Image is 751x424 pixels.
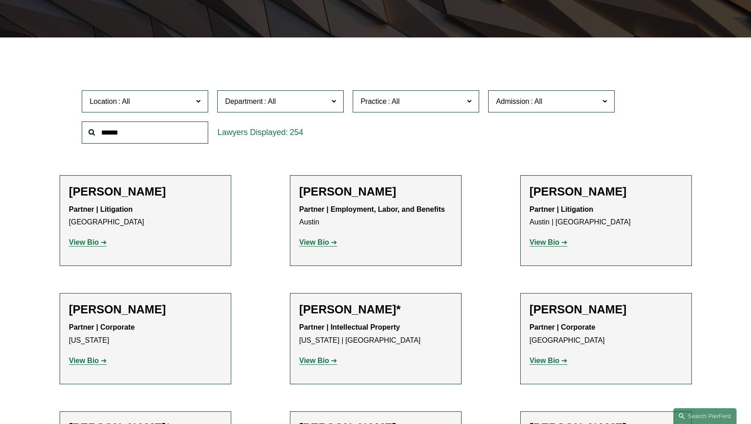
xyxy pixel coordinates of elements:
[673,408,737,424] a: Search this site
[530,321,682,347] p: [GEOGRAPHIC_DATA]
[225,98,263,105] span: Department
[299,357,337,364] a: View Bio
[299,321,452,347] p: [US_STATE] | [GEOGRAPHIC_DATA]
[299,238,337,246] a: View Bio
[299,303,452,317] h2: [PERSON_NAME]*
[69,185,222,199] h2: [PERSON_NAME]
[69,238,107,246] a: View Bio
[299,323,400,331] strong: Partner | Intellectual Property
[69,321,222,347] p: [US_STATE]
[530,303,682,317] h2: [PERSON_NAME]
[69,238,99,246] strong: View Bio
[289,128,303,137] span: 254
[496,98,529,105] span: Admission
[530,205,593,213] strong: Partner | Litigation
[299,357,329,364] strong: View Bio
[299,205,445,213] strong: Partner | Employment, Labor, and Benefits
[299,238,329,246] strong: View Bio
[69,205,133,213] strong: Partner | Litigation
[530,203,682,229] p: Austin | [GEOGRAPHIC_DATA]
[69,357,99,364] strong: View Bio
[69,303,222,317] h2: [PERSON_NAME]
[69,357,107,364] a: View Bio
[530,357,560,364] strong: View Bio
[299,203,452,229] p: Austin
[89,98,117,105] span: Location
[360,98,387,105] span: Practice
[530,238,560,246] strong: View Bio
[69,323,135,331] strong: Partner | Corporate
[69,203,222,229] p: [GEOGRAPHIC_DATA]
[530,323,596,331] strong: Partner | Corporate
[530,357,568,364] a: View Bio
[530,185,682,199] h2: [PERSON_NAME]
[299,185,452,199] h2: [PERSON_NAME]
[530,238,568,246] a: View Bio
